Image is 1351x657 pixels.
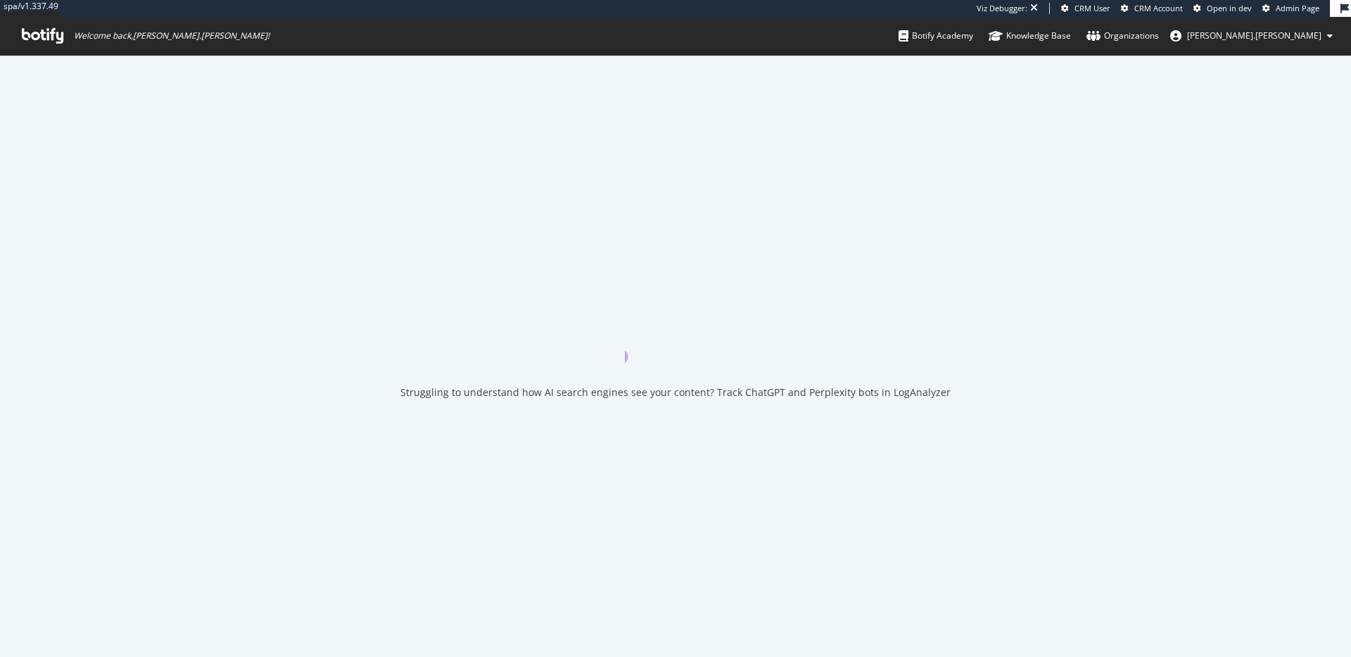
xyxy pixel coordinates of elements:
[977,3,1027,14] div: Viz Debugger:
[1074,3,1110,13] span: CRM User
[400,385,951,400] div: Struggling to understand how AI search engines see your content? Track ChatGPT and Perplexity bot...
[1121,3,1183,14] a: CRM Account
[74,30,269,42] span: Welcome back, [PERSON_NAME].[PERSON_NAME] !
[989,29,1071,43] div: Knowledge Base
[1086,29,1159,43] div: Organizations
[1159,25,1344,47] button: [PERSON_NAME].[PERSON_NAME]
[1061,3,1110,14] a: CRM User
[1193,3,1252,14] a: Open in dev
[989,17,1071,55] a: Knowledge Base
[1187,30,1321,42] span: emerson.prager
[1134,3,1183,13] span: CRM Account
[1086,17,1159,55] a: Organizations
[1207,3,1252,13] span: Open in dev
[899,29,973,43] div: Botify Academy
[625,312,726,363] div: animation
[899,17,973,55] a: Botify Academy
[1276,3,1319,13] span: Admin Page
[1262,3,1319,14] a: Admin Page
